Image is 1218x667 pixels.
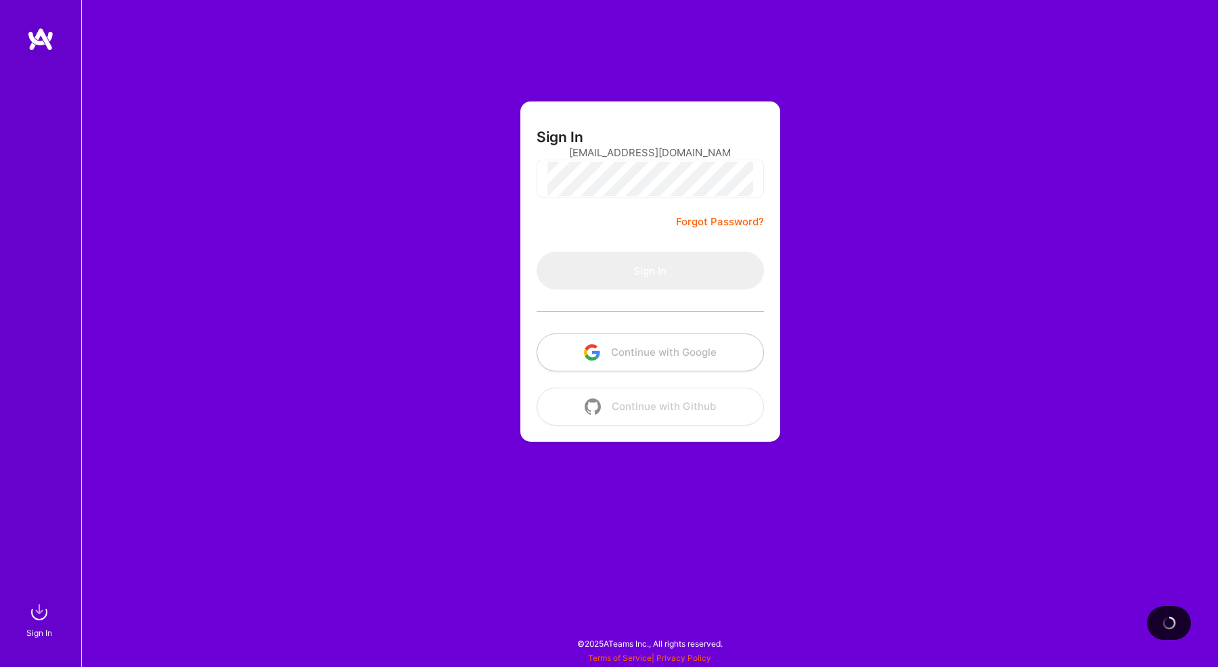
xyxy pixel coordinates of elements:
span: | [588,653,711,663]
div: Sign In [26,626,52,640]
a: Forgot Password? [676,214,764,230]
input: Email... [569,135,731,170]
img: sign in [26,599,53,626]
a: Privacy Policy [656,653,711,663]
a: Terms of Service [588,653,652,663]
a: sign inSign In [28,599,53,640]
img: icon [584,344,600,361]
div: © 2025 ATeams Inc., All rights reserved. [81,626,1218,660]
img: loading [1160,614,1179,632]
button: Continue with Github [537,388,764,425]
button: Sign In [537,252,764,290]
img: logo [27,27,54,51]
h3: Sign In [537,129,583,145]
img: icon [585,398,601,415]
button: Continue with Google [537,333,764,371]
